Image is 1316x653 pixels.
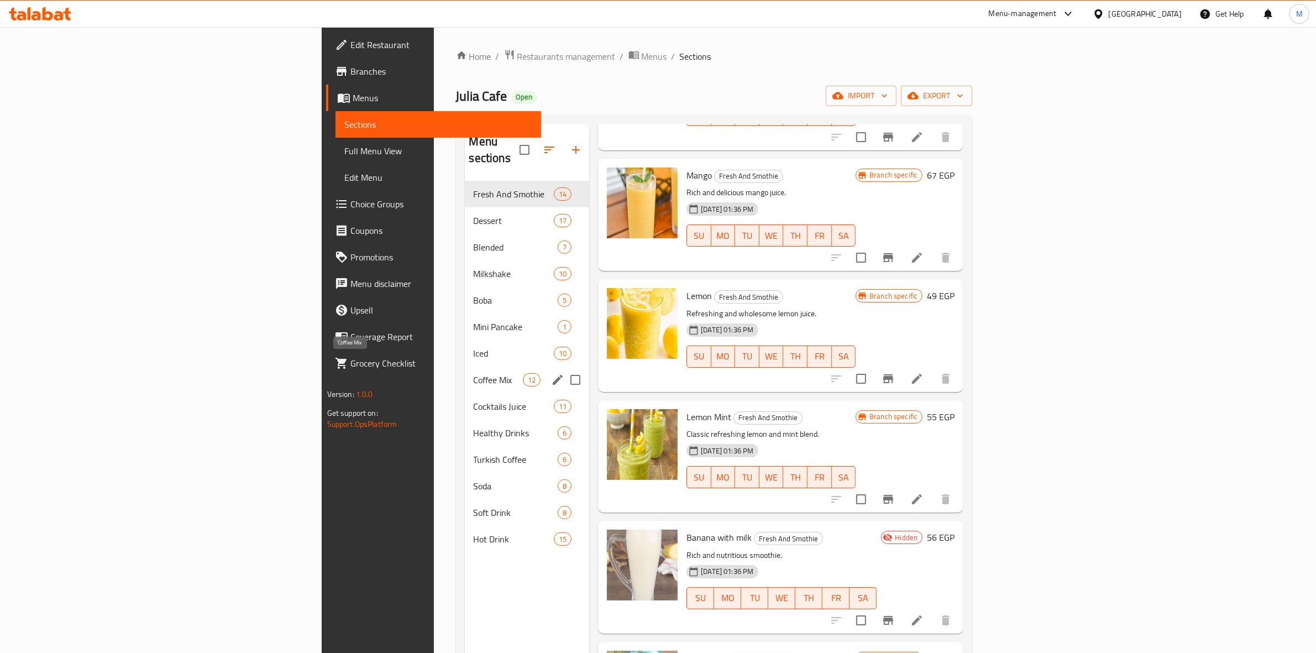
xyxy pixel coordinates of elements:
[754,532,823,545] div: Fresh And Smothie
[812,348,827,364] span: FR
[558,508,571,518] span: 8
[714,290,783,304] div: Fresh And Smothie
[800,590,818,606] span: TH
[350,65,533,78] span: Branches
[932,244,959,271] button: delete
[474,187,554,201] span: Fresh And Smothie
[326,58,542,85] a: Branches
[827,590,845,606] span: FR
[474,214,554,227] span: Dessert
[875,607,901,634] button: Branch-specific-item
[686,167,712,184] span: Mango
[691,348,706,364] span: SU
[474,347,554,360] span: Iced
[642,50,667,63] span: Menus
[465,287,590,314] div: Boba5
[350,38,533,51] span: Edit Restaurant
[326,270,542,297] a: Menu disclaimer
[327,387,354,401] span: Version:
[558,320,572,333] div: items
[715,291,783,304] span: Fresh And Smothie
[865,291,922,301] span: Branch specific
[474,532,554,546] span: Hot Drink
[686,307,856,321] p: Refreshing and wholesome lemon juice.
[558,294,572,307] div: items
[465,473,590,499] div: Soda8
[783,346,808,368] button: TH
[474,506,558,519] span: Soft Drink
[326,350,542,377] a: Grocery Checklist
[474,267,554,280] span: Milkshake
[474,453,558,466] span: Turkish Coffee
[558,479,572,493] div: items
[836,348,852,364] span: SA
[465,176,590,557] nav: Menu sections
[554,401,571,412] span: 11
[344,118,533,131] span: Sections
[558,453,572,466] div: items
[474,400,554,413] span: Cocktails Juice
[716,228,731,244] span: MO
[554,269,571,279] span: 10
[686,346,711,368] button: SU
[932,607,959,634] button: delete
[910,372,924,385] a: Edit menu item
[719,590,737,606] span: MO
[326,244,542,270] a: Promotions
[768,587,795,609] button: WE
[356,387,373,401] span: 1.0.0
[474,320,558,333] div: Mini Pancake
[474,479,558,493] div: Soda
[607,288,678,359] img: Lemon
[759,346,784,368] button: WE
[788,228,803,244] span: TH
[327,406,378,420] span: Get support on:
[335,138,542,164] a: Full Menu View
[783,466,808,488] button: TH
[686,587,714,609] button: SU
[554,267,572,280] div: items
[558,481,571,492] span: 8
[465,260,590,287] div: Milkshake10
[850,587,877,609] button: SA
[558,506,572,519] div: items
[832,346,856,368] button: SA
[836,469,852,485] span: SA
[344,171,533,184] span: Edit Menu
[932,486,959,513] button: delete
[696,446,758,456] span: [DATE] 01:36 PM
[554,532,572,546] div: items
[850,488,873,511] span: Select to update
[865,170,922,180] span: Branch specific
[558,242,571,253] span: 7
[696,566,758,577] span: [DATE] 01:36 PM
[735,224,759,247] button: TU
[549,372,566,388] button: edit
[558,455,571,465] span: 6
[910,89,963,103] span: export
[808,224,832,247] button: FR
[628,49,667,64] a: Menus
[875,244,901,271] button: Branch-specific-item
[759,466,784,488] button: WE
[832,466,856,488] button: SA
[783,224,808,247] button: TH
[607,530,678,600] img: Banana with milk
[465,340,590,367] div: Iced10
[711,346,736,368] button: MO
[826,86,896,106] button: import
[326,32,542,58] a: Edit Restaurant
[504,49,616,64] a: Restaurants management
[764,348,779,364] span: WE
[686,427,856,441] p: Classic refreshing lemon and mint blend.
[620,50,624,63] li: /
[554,216,571,226] span: 17
[714,587,741,609] button: MO
[910,493,924,506] a: Edit menu item
[465,234,590,260] div: Blended7
[474,426,558,440] span: Healthy Drinks
[711,224,736,247] button: MO
[812,228,827,244] span: FR
[910,614,924,627] a: Edit menu item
